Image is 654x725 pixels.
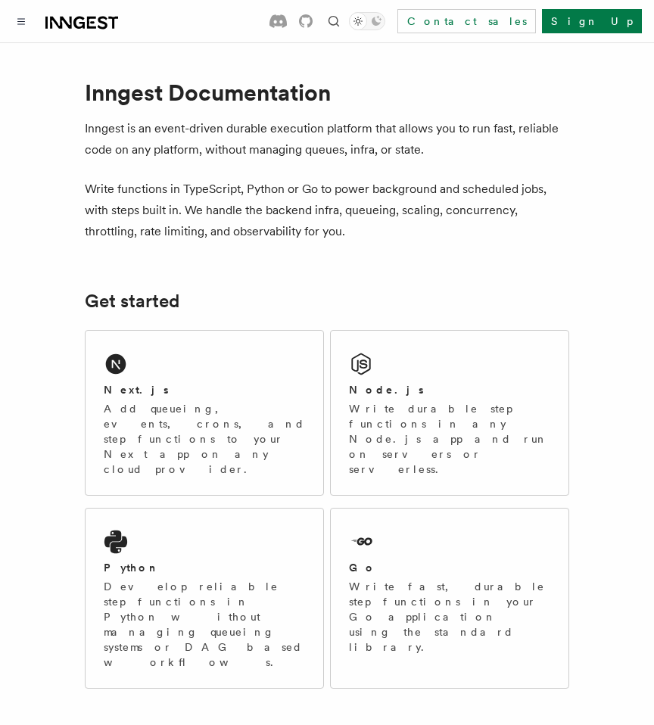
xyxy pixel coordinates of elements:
[330,330,569,496] a: Node.jsWrite durable step functions in any Node.js app and run on servers or serverless.
[349,401,550,477] p: Write durable step functions in any Node.js app and run on servers or serverless.
[85,79,569,106] h1: Inngest Documentation
[85,118,569,160] p: Inngest is an event-driven durable execution platform that allows you to run fast, reliable code ...
[85,330,324,496] a: Next.jsAdd queueing, events, crons, and step functions to your Next app on any cloud provider.
[104,401,305,477] p: Add queueing, events, crons, and step functions to your Next app on any cloud provider.
[349,12,385,30] button: Toggle dark mode
[349,579,550,655] p: Write fast, durable step functions in your Go application using the standard library.
[397,9,536,33] a: Contact sales
[330,508,569,689] a: GoWrite fast, durable step functions in your Go application using the standard library.
[85,508,324,689] a: PythonDevelop reliable step functions in Python without managing queueing systems or DAG based wo...
[104,560,160,575] h2: Python
[12,12,30,30] button: Toggle navigation
[104,579,305,670] p: Develop reliable step functions in Python without managing queueing systems or DAG based workflows.
[325,12,343,30] button: Find something...
[104,382,169,397] h2: Next.js
[349,382,424,397] h2: Node.js
[542,9,642,33] a: Sign Up
[85,291,179,312] a: Get started
[85,179,569,242] p: Write functions in TypeScript, Python or Go to power background and scheduled jobs, with steps bu...
[349,560,376,575] h2: Go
